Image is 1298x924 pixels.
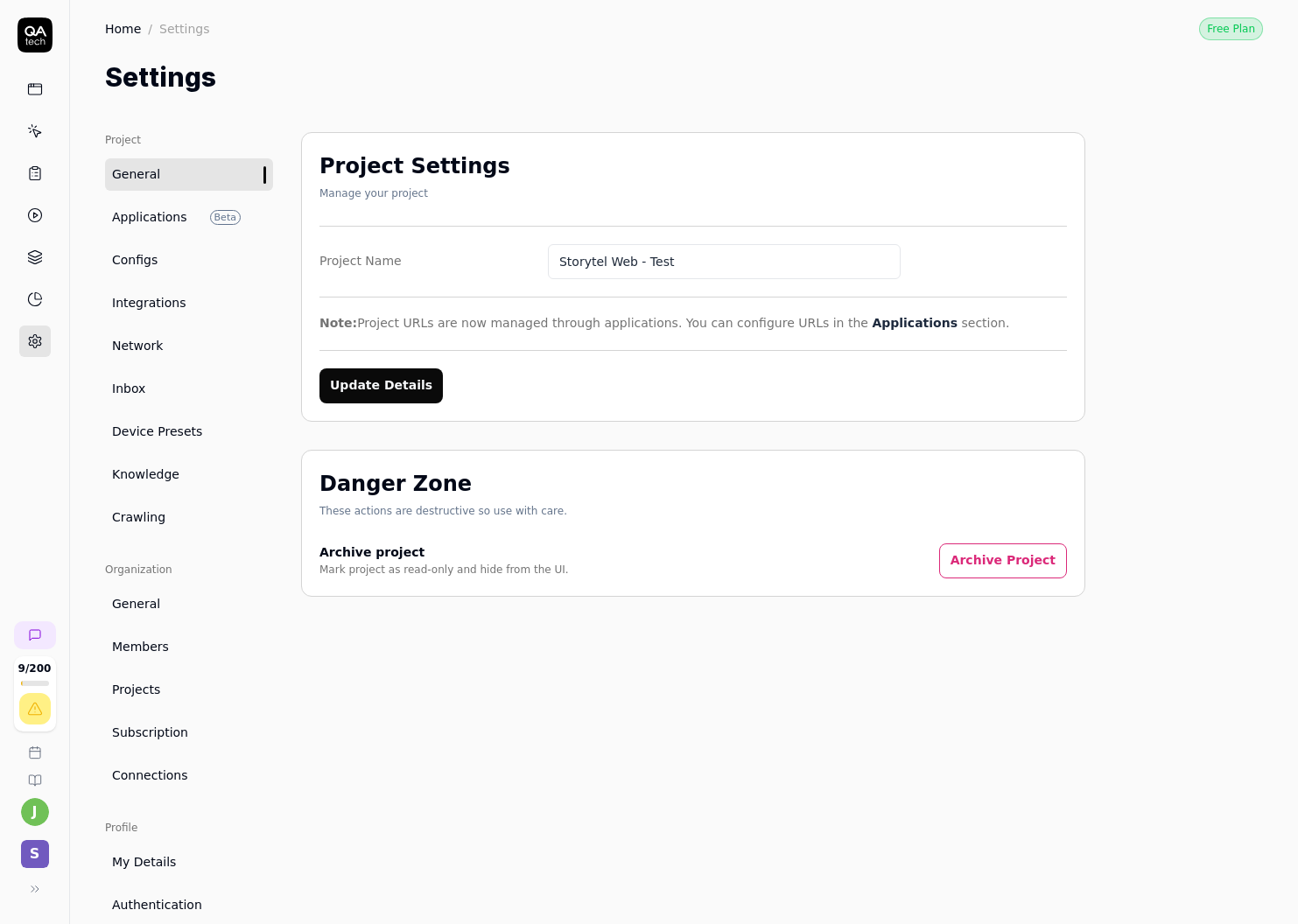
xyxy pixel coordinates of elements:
[319,314,1067,332] div: Project URLs are now managed through applications. You can configure URLs in the section.
[7,826,62,871] button: S
[112,380,145,398] span: Inbox
[319,185,510,201] div: Manage your project
[319,562,569,577] div: Mark project as read-only and hide from the UI.
[105,759,273,792] a: Connections
[210,210,241,225] span: Beta
[105,330,273,362] a: Network
[105,20,141,38] a: Home
[105,846,273,878] a: My Details
[319,316,357,330] strong: Note:
[7,759,62,787] a: Documentation
[7,731,62,759] a: Book a call with us
[105,287,273,319] a: Integrations
[112,595,160,613] span: General
[105,373,273,405] a: Inbox
[105,889,273,921] a: Authentication
[872,316,958,330] a: Applications
[148,20,152,38] div: /
[112,853,176,871] span: My Details
[112,423,202,441] span: Device Presets
[105,820,273,836] div: Profile
[112,508,165,527] span: Crawling
[112,251,158,269] span: Configs
[105,416,273,448] a: Device Presets
[14,621,56,649] a: New conversation
[159,20,209,38] div: Settings
[105,562,273,577] div: Organization
[105,501,273,534] a: Crawling
[939,543,1067,578] button: Archive Project
[112,638,169,656] span: Members
[112,896,202,914] span: Authentication
[105,588,273,620] a: General
[319,543,569,562] h4: Archive project
[105,158,273,191] a: General
[21,798,49,826] button: j
[112,294,186,312] span: Integrations
[112,337,163,355] span: Network
[105,631,273,663] a: Members
[112,465,179,484] span: Knowledge
[112,165,160,184] span: General
[319,252,548,270] div: Project Name
[112,766,188,785] span: Connections
[548,244,901,279] input: Project Name
[112,724,188,742] span: Subscription
[105,201,273,234] a: ApplicationsBeta
[319,368,443,403] button: Update Details
[112,208,187,227] span: Applications
[105,244,273,276] a: Configs
[112,681,160,699] span: Projects
[21,840,49,868] span: S
[1199,17,1263,40] button: Free Plan
[18,663,52,674] span: 9 / 200
[105,717,273,749] a: Subscription
[105,674,273,706] a: Projects
[105,132,273,148] div: Project
[319,150,510,182] h2: Project Settings
[319,468,472,500] h2: Danger Zone
[105,458,273,491] a: Knowledge
[105,58,216,97] h1: Settings
[319,503,567,519] div: These actions are destructive so use with care.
